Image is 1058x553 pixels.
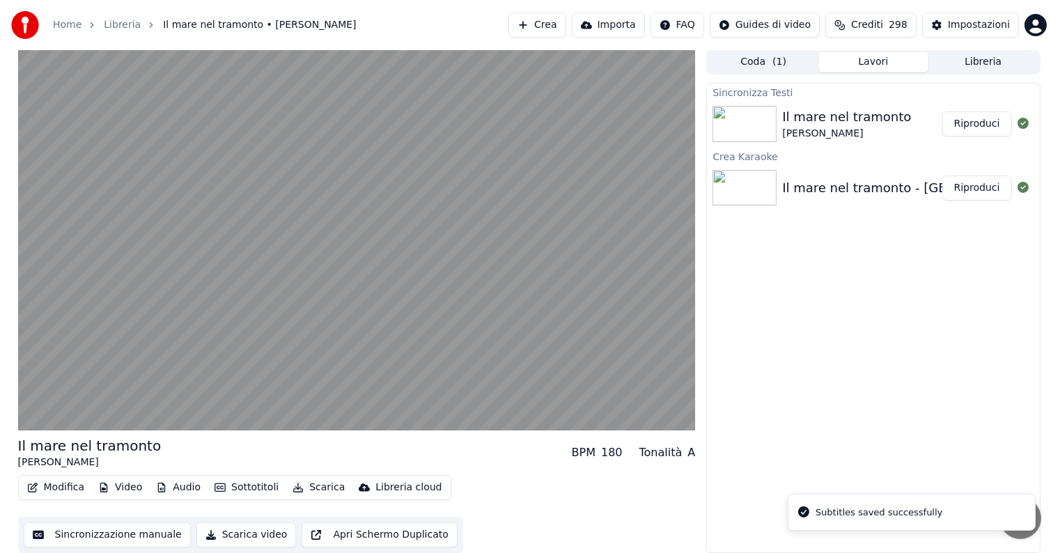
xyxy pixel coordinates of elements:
div: BPM [572,444,596,461]
button: Riproduci [942,176,1012,201]
img: youka [11,11,39,39]
button: Lavori [818,52,928,72]
button: Impostazioni [922,13,1019,38]
button: Scarica video [196,522,297,547]
button: Riproduci [942,111,1012,137]
button: Guides di video [710,13,820,38]
button: Scarica [287,478,350,497]
span: Il mare nel tramonto • [PERSON_NAME] [163,18,356,32]
span: 298 [889,18,908,32]
a: Home [53,18,81,32]
button: Modifica [22,478,91,497]
button: Importa [572,13,645,38]
button: Crea [508,13,566,38]
span: ( 1 ) [772,55,786,69]
button: Coda [708,52,818,72]
div: Subtitles saved successfully [816,506,942,520]
div: [PERSON_NAME] [782,127,911,141]
button: Video [93,478,148,497]
a: Libreria [104,18,141,32]
div: [PERSON_NAME] [18,455,162,469]
div: Libreria cloud [375,481,442,494]
button: Sincronizzazione manuale [24,522,191,547]
div: Tonalità [639,444,683,461]
nav: breadcrumb [53,18,357,32]
button: Sottotitoli [209,478,284,497]
div: Impostazioni [948,18,1010,32]
button: Audio [150,478,206,497]
div: Il mare nel tramonto [18,436,162,455]
button: Crediti298 [825,13,917,38]
span: Crediti [851,18,883,32]
div: Sincronizza Testi [707,84,1039,100]
button: Libreria [928,52,1038,72]
button: Apri Schermo Duplicato [302,522,457,547]
div: Crea Karaoke [707,148,1039,164]
div: Il mare nel tramonto [782,107,911,127]
div: A [687,444,695,461]
button: FAQ [651,13,704,38]
div: 180 [601,444,623,461]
